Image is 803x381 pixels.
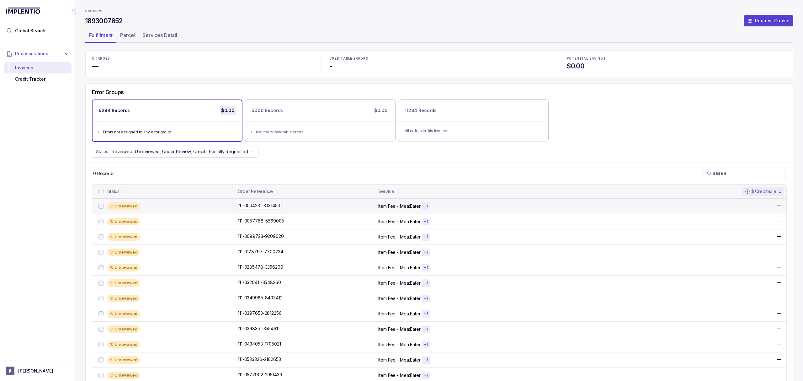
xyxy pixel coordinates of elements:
[378,280,420,286] p: Item Fee - MeatEater
[424,250,428,255] p: + 1
[107,264,140,271] div: Unreviewed
[424,265,428,270] p: + 1
[107,218,140,225] div: Unreviewed
[378,203,420,209] p: Item Fee - MeatEater
[112,148,248,155] p: Reviewed, Unreviewed, Under Review, Credits Partially Requested
[236,202,281,209] p: 111-0034231-3331453
[107,188,120,195] div: Status
[116,30,139,43] li: Tab Parcel
[238,264,283,270] p: 111-0285478-3356269
[92,57,312,61] p: CHARGES
[72,7,79,14] div: Collapse Icon
[777,264,781,270] p: —
[98,189,104,194] input: checkbox-checkbox
[777,295,781,301] p: —
[98,311,104,316] input: checkbox-checkbox
[238,218,284,224] p: 111-0057768-5869005
[98,107,130,114] p: 6284 Records
[9,62,66,73] div: Invoices
[6,367,14,375] span: User initials
[424,311,428,316] p: + 1
[92,146,258,158] button: Status:Reviewed, Unreviewed, Under Review, Credits Partially Requested
[777,372,781,378] p: —
[107,202,140,210] div: Unreviewed
[424,204,428,209] p: + 1
[98,234,104,239] input: checkbox-checkbox
[378,188,394,195] div: Service
[98,281,104,286] input: checkbox-checkbox
[92,62,312,71] h4: —
[85,8,102,14] p: Invoices
[238,295,282,301] p: 111-0349985-8403412
[85,30,116,43] li: Tab Fulfillment
[238,279,281,286] p: 111-0320411-3548260
[405,107,437,114] p: 11284 Records
[567,62,787,71] h4: $0.00
[378,295,420,302] p: Item Fee - MeatEater
[405,128,542,134] p: All orders in this invoice
[777,202,781,209] p: —
[98,204,104,209] input: checkbox-checkbox
[777,249,781,255] p: —
[238,325,279,332] p: 111-0398351-3554611
[107,341,140,348] div: Unreviewed
[378,265,420,271] p: Item Fee - MeatEater
[777,341,781,347] p: —
[139,30,181,43] li: Tab Services Detail
[424,373,428,378] p: + 1
[89,31,113,39] p: Fulfillment
[93,170,114,177] div: Remaining page entries
[15,51,48,57] span: Reconciliations
[18,368,53,374] p: [PERSON_NAME]
[98,265,104,270] input: checkbox-checkbox
[777,310,781,316] p: —
[142,31,177,39] p: Services Detail
[85,17,123,25] h4: 1893007652
[745,188,776,195] div: $ Creditable
[238,356,281,362] p: 111-0533326-2162653
[85,8,102,14] nav: breadcrumb
[378,311,420,317] p: Item Fee - MeatEater
[777,325,781,332] p: —
[755,18,790,24] p: Request Credits
[378,218,420,225] p: Item Fee - MeatEater
[98,342,104,347] input: checkbox-checkbox
[238,249,283,255] p: 111-0178797-7700234
[424,327,428,332] p: + 1
[378,249,420,255] p: Item Fee - MeatEater
[15,28,45,34] span: Global Search
[9,73,66,85] div: Credit Tracker
[107,325,140,333] div: Unreviewed
[424,281,428,286] p: + 1
[238,341,281,347] p: 111-0434053-1705021
[107,233,140,241] div: Unreviewed
[107,295,140,302] div: Unreviewed
[98,327,104,332] input: checkbox-checkbox
[378,341,420,348] p: Item Fee - MeatEater
[252,107,283,114] p: 5000 Records
[238,188,273,195] div: Order Reference
[93,170,114,177] p: 0 Records
[107,249,140,256] div: Unreviewed
[96,148,109,155] p: Status:
[107,372,140,379] div: Unreviewed
[777,279,781,286] p: —
[777,218,781,224] p: —
[424,357,428,362] p: + 1
[329,62,549,71] h4: -
[424,342,428,347] p: + 1
[378,372,420,378] p: Item Fee - MeatEater
[238,372,282,378] p: 111-0577902-2951439
[98,250,104,255] input: checkbox-checkbox
[98,373,104,378] input: checkbox-checkbox
[238,233,284,239] p: 111-0089723-9209020
[256,129,388,135] div: Neutral or favorable errors
[98,296,104,301] input: checkbox-checkbox
[103,129,235,135] div: Errors not assigned to any error group
[567,57,787,61] p: POTENTIAL SAVINGS
[378,326,420,332] p: Item Fee - MeatEater
[6,367,70,375] button: User initials[PERSON_NAME]
[238,310,281,316] p: 111-0397653-2812256
[98,219,104,224] input: checkbox-checkbox
[98,357,104,362] input: checkbox-checkbox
